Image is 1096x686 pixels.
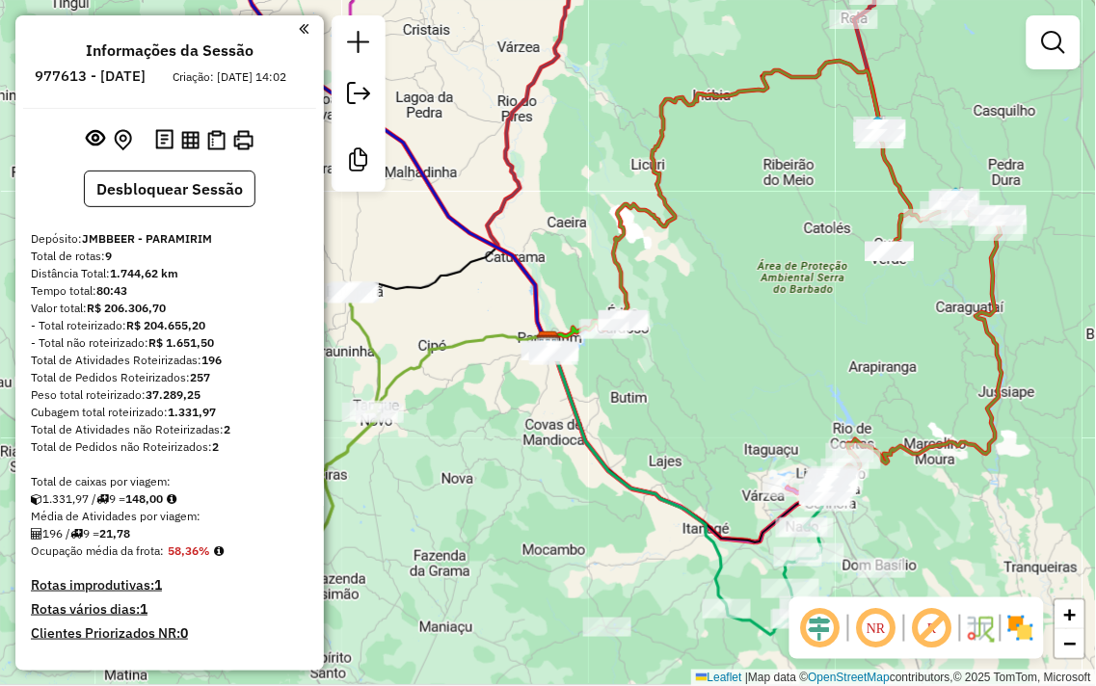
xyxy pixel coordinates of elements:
[583,618,631,637] div: Atividade não roteirizada - RESTAURANTE CONVENIE
[339,74,378,118] a: Exportar sessão
[166,68,295,86] div: Criação: [DATE] 14:02
[151,125,177,155] button: Logs desbloquear sessão
[797,605,843,651] span: Ocultar deslocamento
[154,576,162,594] strong: 1
[110,266,178,280] strong: 1.744,62 km
[214,545,224,557] em: Média calculada utilizando a maior ocupação (%Peso ou %Cubagem) de cada rota da sessão. Rotas cro...
[965,613,996,644] img: Fluxo de ruas
[31,282,308,300] div: Tempo total:
[229,126,257,154] button: Imprimir Rotas
[31,386,308,404] div: Peso total roteirizado:
[96,493,109,505] i: Total de rotas
[31,230,308,248] div: Depósito:
[1064,602,1077,626] span: +
[86,41,254,60] h4: Informações da Sessão
[105,249,112,263] strong: 9
[866,115,891,140] img: PIATÃ
[299,17,308,40] a: Clique aqui para minimizar o painel
[696,671,742,684] a: Leaflet
[745,671,748,684] span: |
[148,335,214,350] strong: R$ 1.651,50
[82,231,212,246] strong: JMBBEER - PARAMIRIM
[31,404,308,421] div: Cubagem total roteirizado:
[83,124,110,155] button: Exibir sessão original
[31,490,308,508] div: 1.331,97 / 9 =
[140,600,147,618] strong: 1
[31,493,42,505] i: Cubagem total roteirizado
[339,141,378,184] a: Criar modelo
[691,670,1096,686] div: Map data © contributors,© 2025 TomTom, Microsoft
[31,265,308,282] div: Distância Total:
[212,439,219,454] strong: 2
[168,543,210,558] strong: 58,36%
[31,525,308,542] div: 196 / 9 =
[190,370,210,384] strong: 257
[31,248,308,265] div: Total de rotas:
[31,300,308,317] div: Valor total:
[1034,23,1073,62] a: Exibir filtros
[31,543,164,558] span: Ocupação média da frota:
[1056,629,1084,658] a: Zoom out
[110,125,136,155] button: Centralizar mapa no depósito ou ponto de apoio
[126,318,205,332] strong: R$ 204.655,20
[909,605,955,651] span: Exibir rótulo
[536,330,561,356] img: JMBBEER - PARAMIRIM
[31,421,308,438] div: Total de Atividades não Roteirizadas:
[87,301,166,315] strong: R$ 206.306,70
[944,186,969,211] img: Abaíra
[203,126,229,154] button: Visualizar Romaneio
[167,493,176,505] i: Meta Caixas/viagem: 1,00 Diferença: 147,00
[809,671,891,684] a: OpenStreetMap
[31,577,308,594] h4: Rotas improdutivas:
[31,473,308,490] div: Total de caixas por viagem:
[70,528,83,540] i: Total de rotas
[1056,600,1084,629] a: Zoom in
[31,528,42,540] i: Total de Atividades
[339,23,378,66] a: Nova sessão e pesquisa
[31,334,308,352] div: - Total não roteirizado:
[125,491,163,506] strong: 148,00
[31,369,308,386] div: Total de Pedidos Roteirizados:
[168,405,216,419] strong: 1.331,97
[31,508,308,525] div: Média de Atividades por viagem:
[31,601,308,618] h4: Rotas vários dias:
[31,352,308,369] div: Total de Atividades Roteirizadas:
[36,67,147,85] h6: 977613 - [DATE]
[224,422,230,436] strong: 2
[858,559,906,578] div: Atividade não roteirizada - DISTRIBUIDORA DE BEB
[1005,613,1036,644] img: Exibir/Ocultar setores
[31,625,308,642] h4: Clientes Priorizados NR:
[1064,631,1077,655] span: −
[180,624,188,642] strong: 0
[201,353,222,367] strong: 196
[31,438,308,456] div: Total de Pedidos não Roteirizados:
[853,605,899,651] span: Ocultar NR
[96,283,127,298] strong: 80:43
[84,171,255,207] button: Desbloquear Sessão
[99,526,130,541] strong: 21,78
[177,126,203,152] button: Visualizar relatório de Roteirização
[31,317,308,334] div: - Total roteirizado:
[146,387,200,402] strong: 37.289,25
